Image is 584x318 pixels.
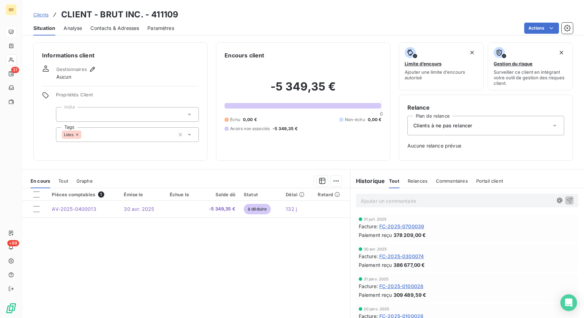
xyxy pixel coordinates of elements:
span: 386 677,00 € [394,261,425,269]
div: BR [6,4,17,15]
span: Échu [230,117,240,123]
span: Liées [64,133,74,137]
div: Délai [286,192,309,197]
span: Tout [58,178,68,184]
h2: -5 349,35 € [225,80,381,101]
a: Clients [33,11,49,18]
span: 0,00 € [243,117,257,123]
h6: Informations client [42,51,199,59]
span: Commentaires [436,178,468,184]
span: Paramètres [147,25,174,32]
span: Avoirs non associés [230,126,270,132]
span: Clients à ne pas relancer [413,122,472,129]
span: Paiement reçu [359,261,392,269]
span: Facture : [359,283,378,290]
span: 1 [98,191,104,198]
span: Surveiller ce client en intégrant votre outil de gestion des risques client. [494,69,567,86]
span: AV-2025-0400013 [52,206,96,212]
span: Aucun [56,73,71,80]
span: 30 avr. 2025 [364,247,387,251]
span: Gestionnaires [56,66,87,72]
span: FC-2025-0100028 [379,283,423,290]
span: 31 janv. 2025 [364,277,389,281]
span: Paiement reçu [359,231,392,239]
div: Open Intercom Messenger [560,294,577,311]
h3: CLIENT - BRUT INC. - 411109 [61,8,178,21]
span: FC-2025-0300074 [379,253,424,260]
span: 30 avr. 2025 [124,206,154,212]
div: Retard [318,192,346,197]
div: Émise le [124,192,161,197]
h6: Encours client [225,51,264,59]
span: Aucune relance prévue [407,142,564,149]
span: Graphe [76,178,93,184]
span: Analyse [64,25,82,32]
span: 31 juil. 2025 [364,217,387,221]
h6: Historique [350,177,385,185]
span: Ajouter une limite d’encours autorisé [405,69,478,80]
span: Limite d’encours [405,61,441,66]
span: Propriétés Client [56,92,199,102]
span: En cours [31,178,50,184]
span: Facture : [359,223,378,230]
div: Pièces comptables [52,191,115,198]
input: Ajouter une valeur [81,132,87,138]
div: Solde dû [203,192,235,197]
span: 309 489,59 € [394,291,427,299]
div: Statut [244,192,277,197]
span: Clients [33,12,49,17]
span: Non-échu [345,117,365,123]
input: Ajouter une valeur [62,111,67,118]
span: Contacts & Adresses [90,25,139,32]
button: Gestion du risqueSurveiller ce client en intégrant votre outil de gestion des risques client. [488,42,573,90]
span: -5 349,35 € [203,206,235,213]
span: Portail client [476,178,503,184]
img: Logo LeanPay [6,303,17,314]
span: 378 209,00 € [394,231,426,239]
span: Relances [408,178,428,184]
span: à déduire [244,204,271,214]
span: Situation [33,25,55,32]
span: 0 [380,111,383,117]
button: Limite d’encoursAjouter une limite d’encours autorisé [399,42,484,90]
span: Facture : [359,253,378,260]
span: 20 janv. 2025 [364,307,390,311]
span: Gestion du risque [494,61,533,66]
span: FC-2025-0700039 [379,223,424,230]
span: Tout [389,178,399,184]
span: +99 [7,240,19,246]
span: 31 [11,67,19,73]
div: Échue le [170,192,194,197]
span: 132 j [286,206,297,212]
button: Actions [524,23,559,34]
span: -5 349,35 € [273,126,298,132]
span: 0,00 € [368,117,382,123]
span: Paiement reçu [359,291,392,299]
h6: Relance [407,103,564,112]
